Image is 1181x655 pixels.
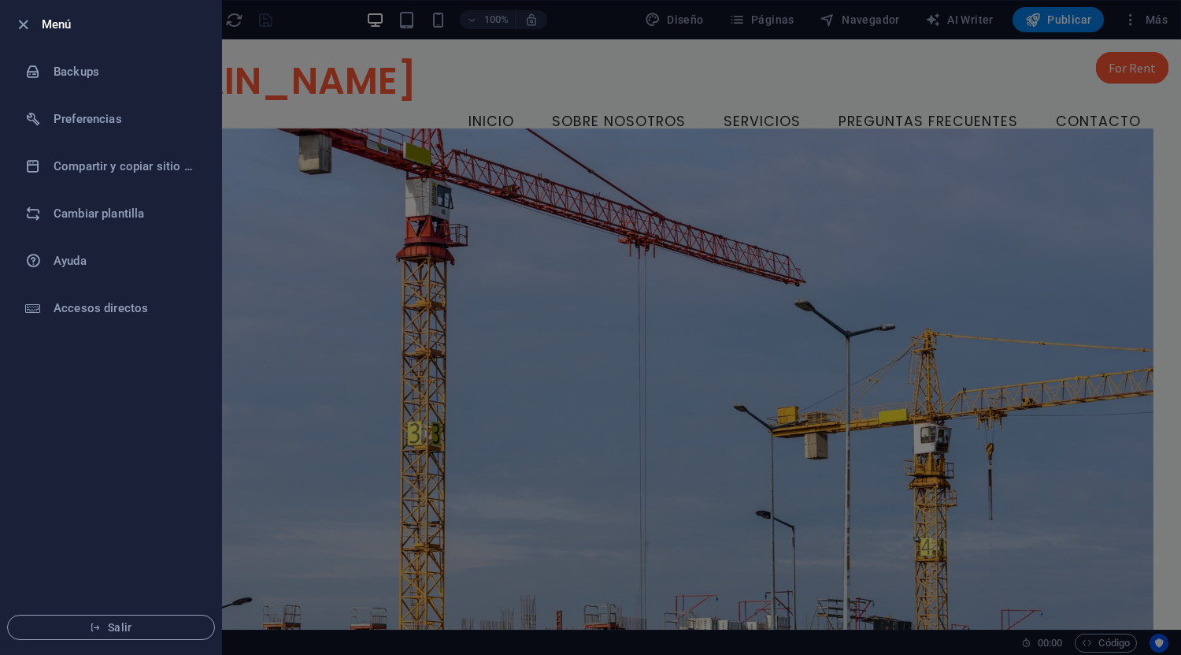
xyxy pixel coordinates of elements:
a: Ayuda [1,237,221,285]
span: Salir [20,621,202,634]
h6: Preferencias [54,110,199,128]
h6: Cambiar plantilla [54,204,199,223]
h6: Ayuda [54,251,199,270]
div: For Rent [1033,13,1105,44]
h6: Menú [42,15,209,34]
h6: Backups [54,62,199,81]
h6: Accesos directos [54,299,199,318]
button: 1 [36,550,56,554]
button: 2 [36,569,56,573]
button: 3 [36,588,56,592]
h6: Compartir y copiar sitio web [54,157,199,176]
button: Salir [7,615,215,640]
